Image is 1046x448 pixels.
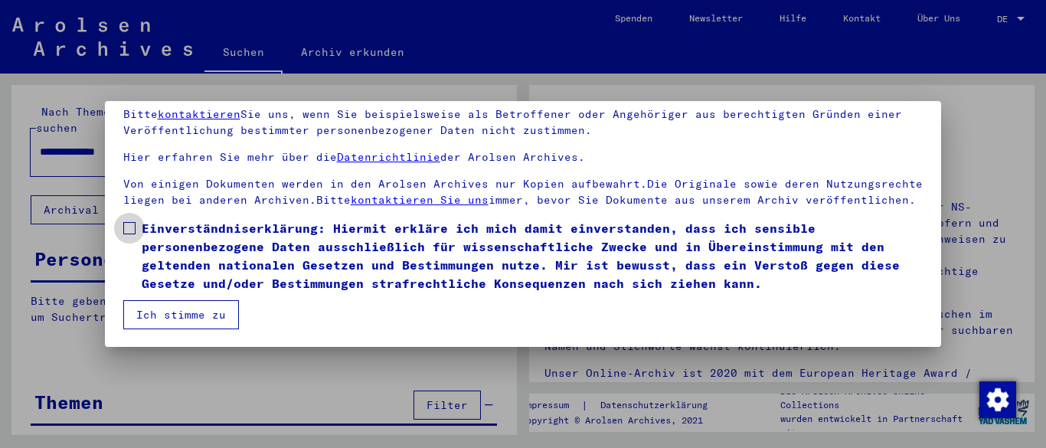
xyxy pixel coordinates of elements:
p: Von einigen Dokumenten werden in den Arolsen Archives nur Kopien aufbewahrt.Die Originale sowie d... [123,176,923,208]
span: Einverständniserklärung: Hiermit erkläre ich mich damit einverstanden, dass ich sensible personen... [142,219,923,293]
a: kontaktieren [158,107,240,121]
p: Hier erfahren Sie mehr über die der Arolsen Archives. [123,149,923,165]
a: Datenrichtlinie [337,150,440,164]
button: Ich stimme zu [123,300,239,329]
img: Zustimmung ändern [979,381,1016,418]
a: kontaktieren Sie uns [351,193,489,207]
p: Bitte Sie uns, wenn Sie beispielsweise als Betroffener oder Angehöriger aus berechtigten Gründen ... [123,106,923,139]
div: Zustimmung ändern [979,381,1015,417]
